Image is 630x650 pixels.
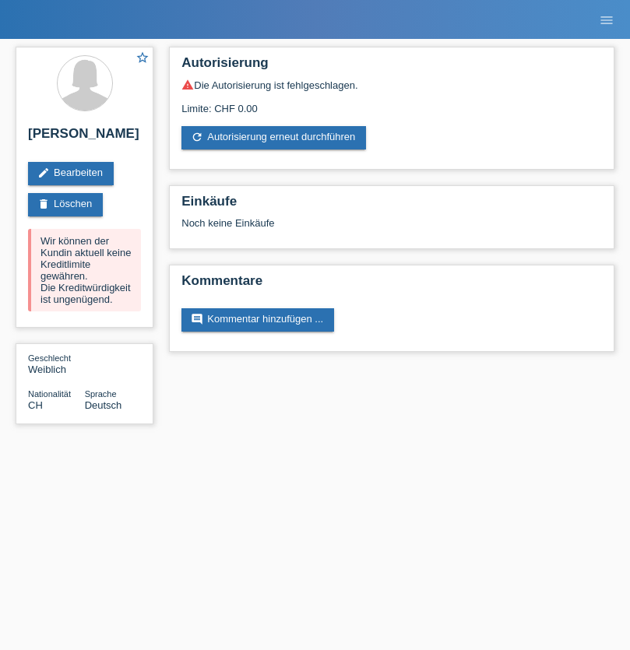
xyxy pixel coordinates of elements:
i: menu [599,12,614,28]
div: Limite: CHF 0.00 [181,91,602,114]
div: Weiblich [28,352,85,375]
span: Schweiz [28,399,43,411]
h2: Kommentare [181,273,602,297]
a: menu [591,15,622,24]
div: Wir können der Kundin aktuell keine Kreditlimite gewähren. Die Kreditwürdigkeit ist ungenügend. [28,229,141,311]
a: refreshAutorisierung erneut durchführen [181,126,366,149]
a: commentKommentar hinzufügen ... [181,308,334,332]
a: deleteLöschen [28,193,103,216]
span: Nationalität [28,389,71,399]
a: star_border [136,51,150,67]
div: Die Autorisierung ist fehlgeschlagen. [181,79,602,91]
span: Deutsch [85,399,122,411]
a: editBearbeiten [28,162,114,185]
i: comment [191,313,203,325]
h2: [PERSON_NAME] [28,126,141,149]
div: Noch keine Einkäufe [181,217,602,241]
i: edit [37,167,50,179]
i: delete [37,198,50,210]
span: Geschlecht [28,353,71,363]
i: star_border [136,51,150,65]
span: Sprache [85,389,117,399]
h2: Autorisierung [181,55,602,79]
h2: Einkäufe [181,194,602,217]
i: refresh [191,131,203,143]
i: warning [181,79,194,91]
